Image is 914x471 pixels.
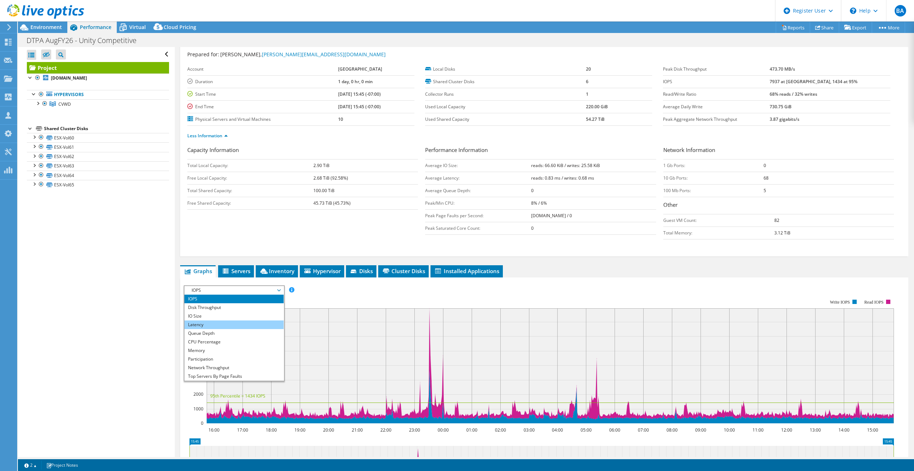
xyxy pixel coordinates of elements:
h3: Performance Information [425,146,656,156]
label: IOPS [663,78,770,85]
text: 1000 [193,406,203,412]
td: Total Local Capacity: [187,159,313,172]
a: Hypervisors [27,90,169,99]
a: ESX-Vol64 [27,171,169,180]
text: 16:00 [208,427,219,433]
b: 2.68 TiB (92.58%) [313,175,348,181]
h3: Capacity Information [187,146,418,156]
div: Shared Cluster Disks [44,124,169,133]
b: [DATE] 15:45 (-07:00) [338,91,381,97]
li: Disk Throughput [184,303,284,312]
span: Graphs [184,267,212,275]
span: [PERSON_NAME], [220,51,386,58]
td: Peak Page Faults per Second: [425,209,531,222]
text: Write IOPS [830,300,850,305]
text: 07:00 [638,427,649,433]
text: 02:00 [495,427,506,433]
text: 23:00 [409,427,420,433]
text: 22:00 [380,427,391,433]
a: ESX-Vol65 [27,180,169,189]
label: Physical Servers and Virtual Machines [187,116,338,123]
span: Installed Applications [434,267,499,275]
a: [PERSON_NAME][EMAIL_ADDRESS][DOMAIN_NAME] [262,51,386,58]
b: 7937 at [GEOGRAPHIC_DATA], 1434 at 95% [770,78,857,85]
text: 15:00 [867,427,878,433]
a: Export [839,22,872,33]
td: Guest VM Count: [663,214,774,227]
b: 3.87 gigabits/s [770,116,799,122]
b: 6 [586,78,588,85]
a: Reports [776,22,810,33]
text: 13:00 [809,427,821,433]
label: Peak Aggregate Network Throughput [663,116,770,123]
label: Start Time [187,91,338,98]
a: CVWD [27,99,169,109]
b: 20 [586,66,591,72]
text: 05:00 [580,427,591,433]
text: 00:00 [437,427,448,433]
li: Network Throughput [184,363,284,372]
a: Share [810,22,839,33]
li: Top Servers By Page Faults [184,372,284,381]
b: 1 day, 0 hr, 0 min [338,78,373,85]
b: 1 [586,91,588,97]
td: Peak/Min CPU: [425,197,531,209]
text: 06:00 [609,427,620,433]
b: 2.90 TiB [313,162,329,168]
text: 08:00 [666,427,677,433]
text: 95th Percentile = 1434 IOPS [210,393,265,399]
label: Read/Write Ratio [663,91,770,98]
h1: DTPA AugFY26 - Unity Competitive [23,37,148,44]
b: 473.70 MB/s [770,66,795,72]
text: 11:00 [752,427,763,433]
b: [DATE] 15:45 (-07:00) [338,104,381,110]
b: 0 [764,162,766,168]
b: reads: 0.83 ms / writes: 0.68 ms [531,175,594,181]
h3: Other [663,201,894,210]
b: 0 [531,225,534,231]
text: 14:00 [838,427,849,433]
b: 220.00 GiB [586,104,608,110]
label: Duration [187,78,338,85]
td: 10 Gb Ports: [663,172,764,184]
span: Disks [350,267,373,275]
a: Less Information [187,133,228,139]
text: 18:00 [265,427,276,433]
a: Project Notes [41,461,83,470]
b: [GEOGRAPHIC_DATA] [338,66,382,72]
label: Used Local Capacity [425,103,586,110]
li: IOPS [184,295,284,303]
a: Project [27,62,169,73]
a: More [872,22,905,33]
label: Used Shared Capacity [425,116,586,123]
a: 2 [19,461,42,470]
b: 68% reads / 32% writes [770,91,817,97]
label: Account [187,66,338,73]
text: 09:00 [695,427,706,433]
td: Total Memory: [663,227,774,239]
a: [DOMAIN_NAME] [27,73,169,83]
b: 100.00 TiB [313,187,335,194]
label: Shared Cluster Disks [425,78,586,85]
td: Free Shared Capacity: [187,197,313,209]
label: Average Daily Write [663,103,770,110]
label: End Time [187,103,338,110]
td: Free Local Capacity: [187,172,313,184]
text: Read IOPS [864,300,884,305]
b: 8% / 6% [531,200,547,206]
text: 17:00 [237,427,248,433]
b: 5 [764,187,766,194]
span: Virtual [129,24,146,30]
label: Peak Disk Throughput [663,66,770,73]
text: 04:00 [552,427,563,433]
b: [DOMAIN_NAME] / 0 [531,213,572,219]
td: Peak Saturated Core Count: [425,222,531,234]
text: 19:00 [294,427,305,433]
b: 0 [531,187,534,194]
text: 12:00 [781,427,792,433]
span: Inventory [259,267,294,275]
li: Participation [184,355,284,363]
b: 54.27 TiB [586,116,605,122]
svg: \n [850,8,856,14]
b: 68 [764,175,769,181]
